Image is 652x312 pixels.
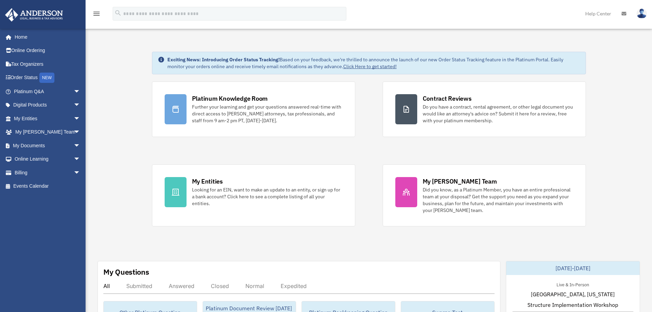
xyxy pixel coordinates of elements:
[5,112,91,125] a: My Entitiesarrow_drop_down
[245,283,264,289] div: Normal
[192,177,223,186] div: My Entities
[383,82,586,137] a: Contract Reviews Do you have a contract, rental agreement, or other legal document you would like...
[527,301,618,309] span: Structure Implementation Workshop
[167,57,280,63] strong: Exciting News: Introducing Order Status Tracking!
[192,94,268,103] div: Platinum Knowledge Room
[152,164,355,226] a: My Entities Looking for an EIN, want to make an update to an entity, or sign up for a bank accoun...
[5,44,91,58] a: Online Ordering
[74,112,87,126] span: arrow_drop_down
[103,283,110,289] div: All
[383,164,586,226] a: My [PERSON_NAME] Team Did you know, as a Platinum Member, you have an entire professional team at...
[3,8,65,22] img: Anderson Advisors Platinum Portal
[5,57,91,71] a: Tax Organizers
[103,267,149,277] div: My Questions
[551,280,595,288] div: Live & In-Person
[423,186,573,214] div: Did you know, as a Platinum Member, you have an entire professional team at your disposal? Get th...
[74,152,87,166] span: arrow_drop_down
[92,10,101,18] i: menu
[5,139,91,152] a: My Documentsarrow_drop_down
[5,179,91,193] a: Events Calendar
[74,98,87,112] span: arrow_drop_down
[343,63,397,70] a: Click Here to get started!
[152,82,355,137] a: Platinum Knowledge Room Further your learning and get your questions answered real-time with dire...
[74,166,87,180] span: arrow_drop_down
[74,139,87,153] span: arrow_drop_down
[192,186,343,207] div: Looking for an EIN, want to make an update to an entity, or sign up for a bank account? Click her...
[211,283,229,289] div: Closed
[114,9,122,17] i: search
[74,85,87,99] span: arrow_drop_down
[74,125,87,139] span: arrow_drop_down
[5,30,87,44] a: Home
[5,85,91,98] a: Platinum Q&Aarrow_drop_down
[423,177,497,186] div: My [PERSON_NAME] Team
[92,12,101,18] a: menu
[5,166,91,179] a: Billingarrow_drop_down
[506,261,640,275] div: [DATE]-[DATE]
[5,125,91,139] a: My [PERSON_NAME] Teamarrow_drop_down
[167,56,580,70] div: Based on your feedback, we're thrilled to announce the launch of our new Order Status Tracking fe...
[192,103,343,124] div: Further your learning and get your questions answered real-time with direct access to [PERSON_NAM...
[126,283,152,289] div: Submitted
[531,290,615,298] span: [GEOGRAPHIC_DATA], [US_STATE]
[39,73,54,83] div: NEW
[281,283,307,289] div: Expedited
[637,9,647,18] img: User Pic
[5,152,91,166] a: Online Learningarrow_drop_down
[5,98,91,112] a: Digital Productsarrow_drop_down
[423,103,573,124] div: Do you have a contract, rental agreement, or other legal document you would like an attorney's ad...
[5,71,91,85] a: Order StatusNEW
[169,283,194,289] div: Answered
[423,94,472,103] div: Contract Reviews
